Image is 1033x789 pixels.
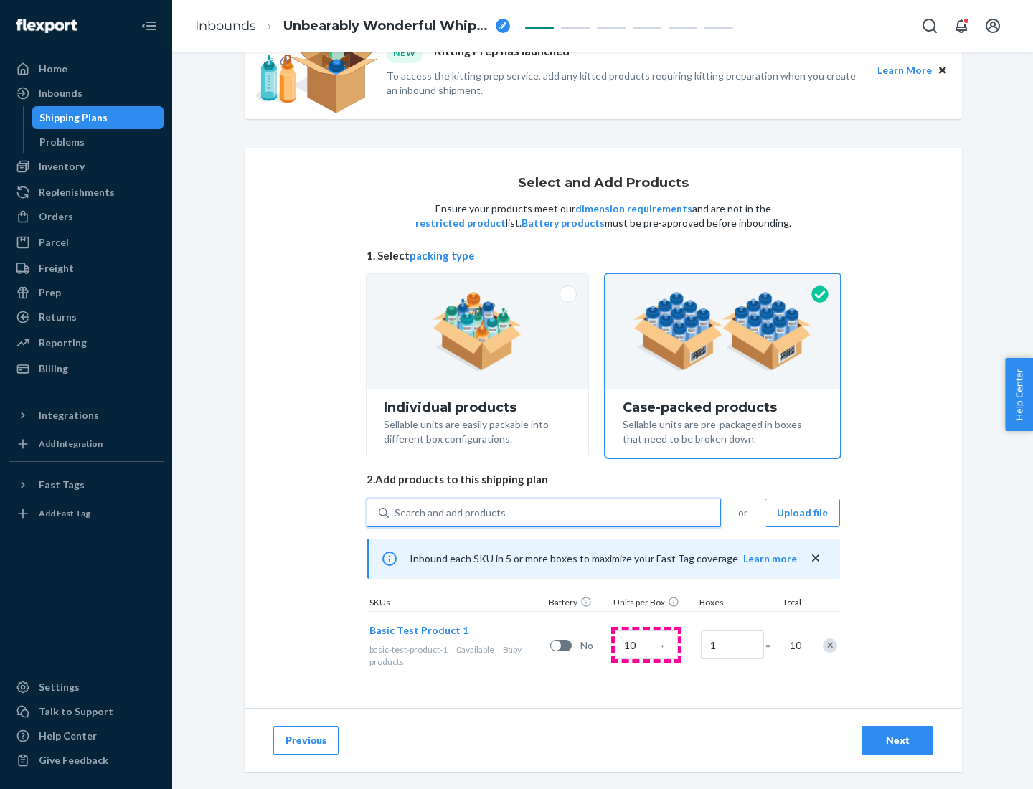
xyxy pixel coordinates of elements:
[39,62,67,76] div: Home
[384,415,571,446] div: Sellable units are easily packable into different box configurations.
[135,11,164,40] button: Close Navigation
[877,62,932,78] button: Learn More
[9,306,164,329] a: Returns
[39,261,74,275] div: Freight
[9,155,164,178] a: Inventory
[456,644,494,655] span: 0 available
[387,69,864,98] p: To access the kitting prep service, add any kitted products requiring kitting preparation when yo...
[9,357,164,380] a: Billing
[39,209,73,224] div: Orders
[9,257,164,280] a: Freight
[39,110,108,125] div: Shipping Plans
[738,506,747,520] span: or
[623,415,823,446] div: Sellable units are pre-packaged in boxes that need to be broken down.
[823,638,837,653] div: Remove Item
[9,205,164,228] a: Orders
[415,216,506,230] button: restricted product
[575,202,692,216] button: dimension requirements
[184,5,522,47] ol: breadcrumbs
[367,472,840,487] span: 2. Add products to this shipping plan
[633,292,812,371] img: case-pack.59cecea509d18c883b923b81aeac6d0b.png
[16,19,77,33] img: Flexport logo
[9,331,164,354] a: Reporting
[522,216,605,230] button: Battery products
[9,231,164,254] a: Parcel
[947,11,976,40] button: Open notifications
[743,552,797,566] button: Learn more
[39,729,97,743] div: Help Center
[433,292,522,371] img: individual-pack.facf35554cb0f1810c75b2bd6df2d64e.png
[765,638,780,653] span: =
[9,181,164,204] a: Replenishments
[369,644,448,655] span: basic-test-product-1
[367,539,840,579] div: Inbound each SKU in 5 or more boxes to maximize your Fast Tag coverage
[9,281,164,304] a: Prep
[615,630,678,659] input: Case Quantity
[9,433,164,455] a: Add Integration
[39,680,80,694] div: Settings
[384,400,571,415] div: Individual products
[935,62,951,78] button: Close
[39,507,90,519] div: Add Fast Tag
[610,596,697,611] div: Units per Box
[367,596,546,611] div: SKUs
[862,726,933,755] button: Next
[9,404,164,427] button: Integrations
[32,131,164,153] a: Problems
[915,11,944,40] button: Open Search Box
[697,596,768,611] div: Boxes
[39,362,68,376] div: Billing
[9,57,164,80] a: Home
[369,643,544,668] div: Baby products
[9,82,164,105] a: Inbounds
[395,506,506,520] div: Search and add products
[39,478,85,492] div: Fast Tags
[39,135,85,149] div: Problems
[9,700,164,723] a: Talk to Support
[39,185,115,199] div: Replenishments
[546,596,610,611] div: Battery
[580,638,609,653] span: No
[9,473,164,496] button: Fast Tags
[434,43,570,62] p: Kitting Prep has launched
[32,106,164,129] a: Shipping Plans
[39,704,113,719] div: Talk to Support
[9,502,164,525] a: Add Fast Tag
[195,18,256,34] a: Inbounds
[273,726,339,755] button: Previous
[387,43,423,62] div: NEW
[787,638,801,653] span: 10
[367,248,840,263] span: 1. Select
[410,248,475,263] button: packing type
[414,202,793,230] p: Ensure your products meet our and are not in the list. must be pre-approved before inbounding.
[768,596,804,611] div: Total
[808,551,823,566] button: close
[623,400,823,415] div: Case-packed products
[369,624,468,636] span: Basic Test Product 1
[518,176,689,191] h1: Select and Add Products
[9,724,164,747] a: Help Center
[39,285,61,300] div: Prep
[9,676,164,699] a: Settings
[39,438,103,450] div: Add Integration
[978,11,1007,40] button: Open account menu
[39,408,99,422] div: Integrations
[874,733,921,747] div: Next
[283,17,490,36] span: Unbearably Wonderful Whippet
[39,235,69,250] div: Parcel
[701,630,764,659] input: Number of boxes
[1005,358,1033,431] button: Help Center
[39,310,77,324] div: Returns
[39,159,85,174] div: Inventory
[369,623,468,638] button: Basic Test Product 1
[9,749,164,772] button: Give Feedback
[39,753,108,767] div: Give Feedback
[39,336,87,350] div: Reporting
[39,86,82,100] div: Inbounds
[765,499,840,527] button: Upload file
